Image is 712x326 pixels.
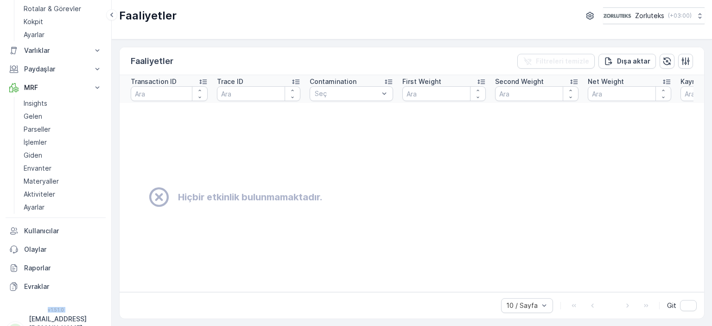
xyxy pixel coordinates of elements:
input: Ara [402,86,486,101]
a: Aktiviteler [20,188,106,201]
a: Ayarlar [20,28,106,41]
p: Filtreleri temizle [536,57,589,66]
a: Insights [20,97,106,110]
a: Gelen [20,110,106,123]
p: Envanter [24,164,51,173]
p: Ayarlar [24,203,44,212]
a: Raporlar [6,259,106,277]
p: Faaliyetler [131,55,173,68]
button: MRF [6,78,106,97]
p: Faaliyetler [119,8,177,23]
p: Kaynak [680,77,703,86]
p: Ayarlar [24,30,44,39]
a: Materyaller [20,175,106,188]
p: Parseller [24,125,51,134]
p: Zorluteks [635,11,664,20]
p: İşlemler [24,138,47,147]
span: v 1.51.0 [6,307,106,313]
p: Olaylar [24,245,102,254]
p: Seç [315,89,379,98]
p: Contamination [310,77,356,86]
button: Dışa aktar [598,54,656,69]
a: İşlemler [20,136,106,149]
p: Paydaşlar [24,64,87,74]
a: Kullanıcılar [6,222,106,240]
p: Transaction ID [131,77,177,86]
p: Kokpit [24,17,43,26]
a: Envanter [20,162,106,175]
a: Evraklar [6,277,106,296]
a: Parseller [20,123,106,136]
button: Paydaşlar [6,60,106,78]
input: Ara [588,86,671,101]
button: Filtreleri temizle [517,54,595,69]
a: Olaylar [6,240,106,259]
span: Git [667,301,676,310]
p: Insights [24,99,47,108]
a: Giden [20,149,106,162]
p: Varlıklar [24,46,87,55]
p: ( +03:00 ) [668,12,692,19]
p: Raporlar [24,263,102,273]
p: Gelen [24,112,42,121]
p: Aktiviteler [24,190,55,199]
p: First Weight [402,77,441,86]
p: Kullanıcılar [24,226,102,236]
p: Materyaller [24,177,59,186]
p: Evraklar [24,282,102,291]
p: Dışa aktar [617,57,650,66]
button: Varlıklar [6,41,106,60]
input: Ara [217,86,300,101]
p: Second Weight [495,77,544,86]
p: Rotalar & Görevler [24,4,81,13]
p: Giden [24,151,42,160]
p: Trace ID [217,77,243,86]
button: Zorluteks(+03:00) [603,7,705,24]
a: Kokpit [20,15,106,28]
h2: Hiçbir etkinlik bulunmamaktadır. [178,190,322,204]
input: Ara [495,86,578,101]
a: Rotalar & Görevler [20,2,106,15]
p: MRF [24,83,87,92]
p: Net Weight [588,77,624,86]
img: 6-1-9-3_wQBzyll.png [603,11,631,21]
a: Ayarlar [20,201,106,214]
input: Ara [131,86,208,101]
